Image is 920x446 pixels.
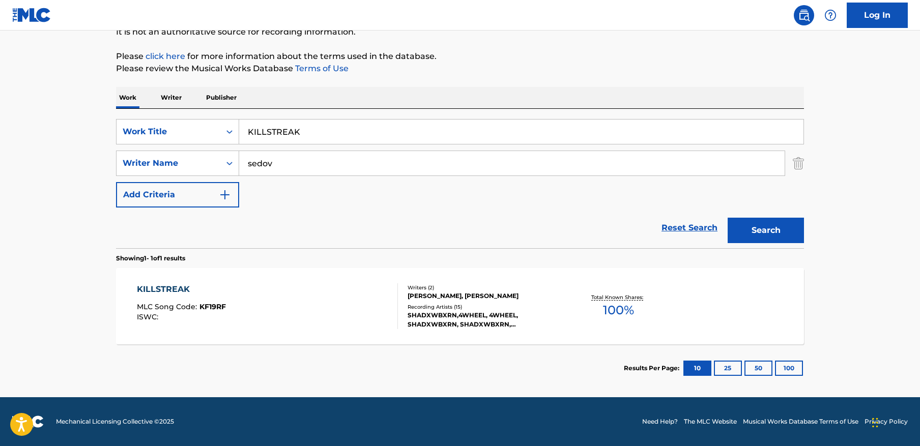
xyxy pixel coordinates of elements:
[775,361,803,376] button: 100
[872,407,878,438] div: Drag
[728,218,804,243] button: Search
[794,5,814,25] a: Public Search
[116,87,139,108] p: Work
[865,417,908,426] a: Privacy Policy
[408,303,561,311] div: Recording Artists ( 15 )
[137,302,199,311] span: MLC Song Code :
[798,9,810,21] img: search
[683,361,711,376] button: 10
[116,268,804,344] a: KILLSTREAKMLC Song Code:KF19RFISWC:Writers (2)[PERSON_NAME], [PERSON_NAME]Recording Artists (15)S...
[137,312,161,321] span: ISWC :
[116,63,804,75] p: Please review the Musical Works Database
[408,291,561,301] div: [PERSON_NAME], [PERSON_NAME]
[869,397,920,446] iframe: Chat Widget
[203,87,240,108] p: Publisher
[656,217,723,239] a: Reset Search
[591,293,646,301] p: Total Known Shares:
[820,5,841,25] div: Help
[793,151,804,176] img: Delete Criterion
[408,284,561,291] div: Writers ( 2 )
[219,189,231,201] img: 9d2ae6d4665cec9f34b9.svg
[116,26,804,38] p: It is not an authoritative source for recording information.
[624,364,682,373] p: Results Per Page:
[146,51,185,61] a: click here
[199,302,226,311] span: KF19RF
[56,417,174,426] span: Mechanical Licensing Collective © 2025
[743,417,858,426] a: Musical Works Database Terms of Use
[293,64,349,73] a: Terms of Use
[116,50,804,63] p: Please for more information about the terms used in the database.
[12,415,44,428] img: logo
[744,361,772,376] button: 50
[714,361,742,376] button: 25
[603,301,634,319] span: 100 %
[158,87,185,108] p: Writer
[12,8,51,22] img: MLC Logo
[123,157,214,169] div: Writer Name
[116,182,239,207] button: Add Criteria
[123,126,214,138] div: Work Title
[408,311,561,329] div: SHADXWBXRN,4WHEEL, 4WHEEL, SHADXWBXRN, SHADXWBXRN, SHADXWBXRN & 4WHEEL, SHADXWBXRN,4WHEEL
[642,417,678,426] a: Need Help?
[824,9,837,21] img: help
[116,119,804,248] form: Search Form
[684,417,737,426] a: The MLC Website
[116,254,185,263] p: Showing 1 - 1 of 1 results
[847,3,908,28] a: Log In
[137,283,226,295] div: KILLSTREAK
